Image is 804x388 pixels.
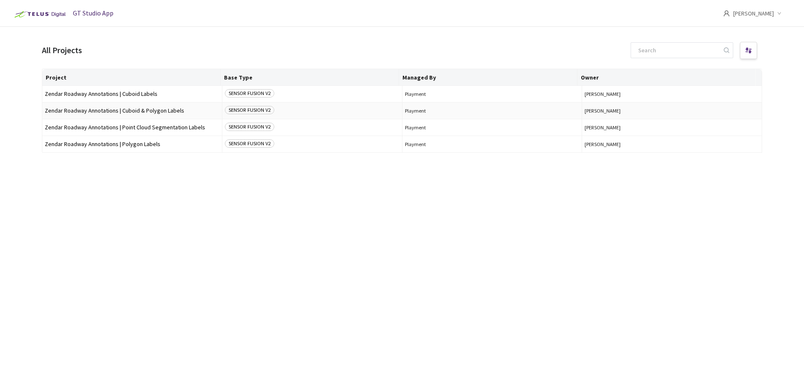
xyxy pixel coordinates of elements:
[10,8,68,21] img: Telus
[221,69,399,86] th: Base Type
[723,10,730,17] span: user
[777,11,781,15] span: down
[405,108,580,114] span: Playment
[225,106,274,114] span: SENSOR FUSION V2
[405,124,580,131] span: Playment
[73,9,113,17] span: GT Studio App
[45,108,219,114] span: Zendar Roadway Annotations | Cuboid & Polygon Labels
[585,91,759,97] span: [PERSON_NAME]
[585,108,759,114] span: [PERSON_NAME]
[45,141,219,147] span: Zendar Roadway Annotations | Polygon Labels
[42,69,221,86] th: Project
[225,123,274,131] span: SENSOR FUSION V2
[399,69,577,86] th: Managed By
[585,124,759,131] span: [PERSON_NAME]
[225,139,274,148] span: SENSOR FUSION V2
[585,141,759,147] span: [PERSON_NAME]
[225,89,274,98] span: SENSOR FUSION V2
[405,91,580,97] span: Playment
[45,91,219,97] span: Zendar Roadway Annotations | Cuboid Labels
[633,43,722,58] input: Search
[405,141,580,147] span: Playment
[45,124,219,131] span: Zendar Roadway Annotations | Point Cloud Segmentation Labels
[577,69,756,86] th: Owner
[42,44,82,57] div: All Projects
